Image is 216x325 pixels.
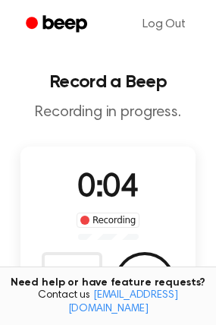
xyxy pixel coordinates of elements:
[12,73,204,91] h1: Record a Beep
[68,290,178,314] a: [EMAIL_ADDRESS][DOMAIN_NAME]
[12,103,204,122] p: Recording in progress.
[127,6,201,43] a: Log Out
[77,172,138,204] span: 0:04
[9,289,207,316] span: Contact us
[77,213,139,228] div: Recording
[114,252,175,313] button: Save Audio Record
[42,252,102,313] button: Delete Audio Record
[15,10,101,39] a: Beep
